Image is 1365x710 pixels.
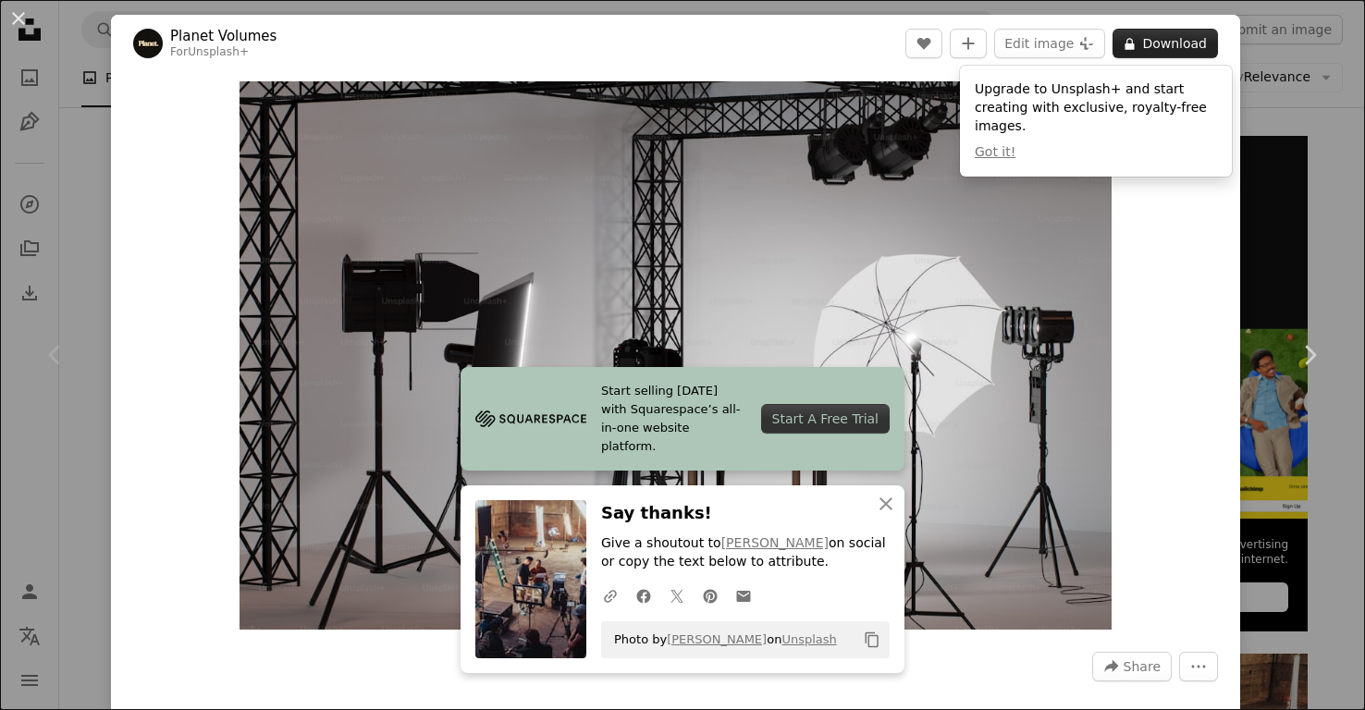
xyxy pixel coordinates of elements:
button: Download [1113,29,1218,58]
img: file-1705255347840-230a6ab5bca9image [475,405,586,433]
div: Upgrade to Unsplash+ and start creating with exclusive, royalty-free images. [960,66,1232,177]
button: Zoom in on this image [240,81,1112,630]
div: Start A Free Trial [761,404,890,434]
a: Unsplash [781,632,836,646]
button: Got it! [975,143,1015,162]
a: [PERSON_NAME] [721,535,829,550]
a: Planet Volumes [170,27,277,45]
button: Copy to clipboard [856,624,888,655]
button: Edit image [994,29,1105,58]
button: More Actions [1179,652,1218,681]
h3: Say thanks! [601,500,890,527]
img: Go to Planet Volumes's profile [133,29,163,58]
a: Share over email [727,577,760,614]
a: Start selling [DATE] with Squarespace’s all-in-one website platform.Start A Free Trial [461,367,904,471]
a: Unsplash+ [188,45,249,58]
a: Share on Facebook [627,577,660,614]
img: a photo studio with a chair, umbrella and lighting equipment [240,81,1112,630]
a: Share on Pinterest [694,577,727,614]
a: Next [1254,266,1365,444]
a: [PERSON_NAME] [667,632,767,646]
span: Share [1124,653,1161,680]
button: Add to Collection [950,29,987,58]
div: For [170,45,277,60]
button: Like [905,29,942,58]
span: Start selling [DATE] with Squarespace’s all-in-one website platform. [601,382,746,456]
span: Photo by on [605,625,837,655]
a: Share on Twitter [660,577,694,614]
button: Share this image [1092,652,1172,681]
p: Give a shoutout to on social or copy the text below to attribute. [601,534,890,571]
